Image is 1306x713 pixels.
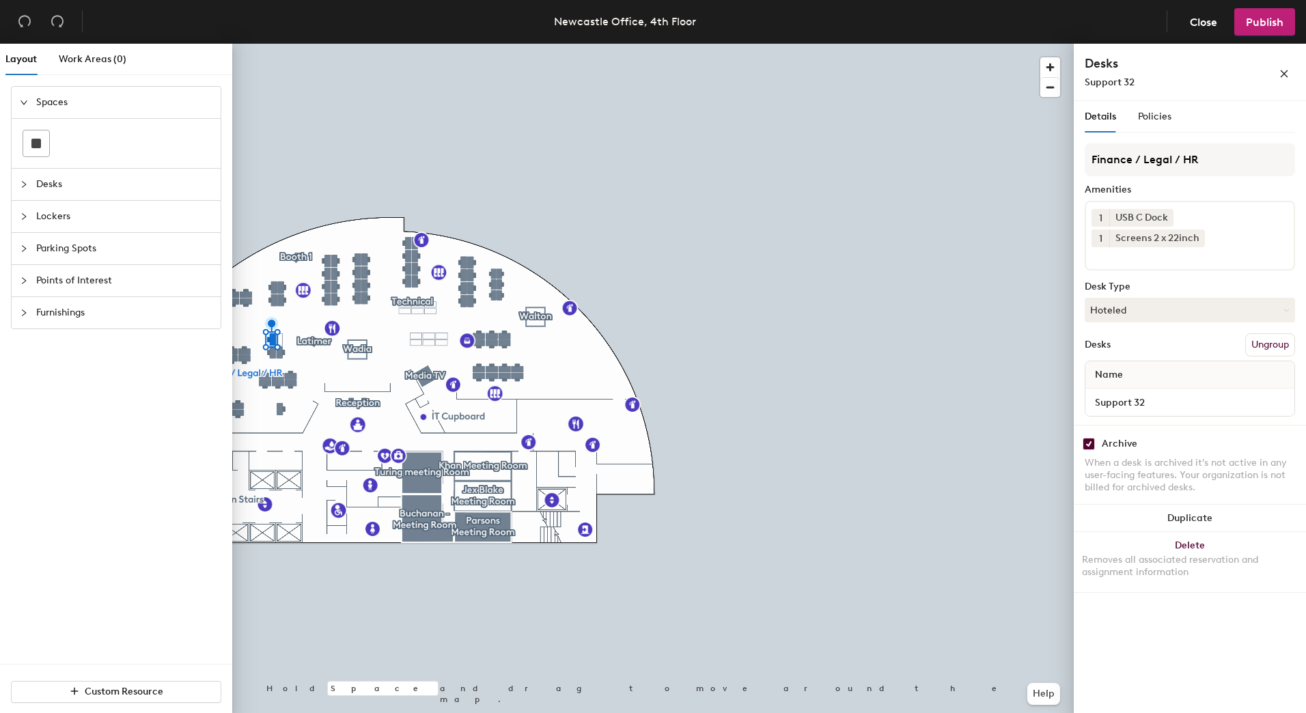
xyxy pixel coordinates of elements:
[1178,8,1229,36] button: Close
[1085,55,1235,72] h4: Desks
[1245,333,1295,356] button: Ungroup
[1085,339,1111,350] div: Desks
[1085,111,1116,122] span: Details
[20,309,28,317] span: collapsed
[1138,111,1171,122] span: Policies
[36,201,212,232] span: Lockers
[1092,229,1109,247] button: 1
[1082,554,1298,578] div: Removes all associated reservation and assignment information
[20,180,28,188] span: collapsed
[59,53,126,65] span: Work Areas (0)
[1027,683,1060,705] button: Help
[1099,232,1102,246] span: 1
[1092,209,1109,227] button: 1
[1246,16,1283,29] span: Publish
[18,14,31,28] span: undo
[36,297,212,328] span: Furnishings
[11,681,221,703] button: Custom Resource
[1234,8,1295,36] button: Publish
[1102,438,1137,449] div: Archive
[1085,184,1295,195] div: Amenities
[36,265,212,296] span: Points of Interest
[20,98,28,107] span: expanded
[1099,211,1102,225] span: 1
[20,244,28,253] span: collapsed
[1074,532,1306,592] button: DeleteRemoves all associated reservation and assignment information
[1279,69,1289,79] span: close
[1074,505,1306,532] button: Duplicate
[554,13,696,30] div: Newcastle Office, 4th Floor
[36,87,212,118] span: Spaces
[1190,16,1217,29] span: Close
[1088,393,1292,412] input: Unnamed desk
[20,212,28,221] span: collapsed
[1088,363,1130,387] span: Name
[1109,229,1205,247] div: Screens 2 x 22inch
[20,277,28,285] span: collapsed
[36,233,212,264] span: Parking Spots
[5,53,37,65] span: Layout
[85,686,163,697] span: Custom Resource
[36,169,212,200] span: Desks
[1085,281,1295,292] div: Desk Type
[1085,298,1295,322] button: Hoteled
[1085,457,1295,494] div: When a desk is archived it's not active in any user-facing features. Your organization is not bil...
[1085,76,1135,88] span: Support 32
[1109,209,1173,227] div: USB C Dock
[11,8,38,36] button: Undo (⌘ + Z)
[44,8,71,36] button: Redo (⌘ + ⇧ + Z)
